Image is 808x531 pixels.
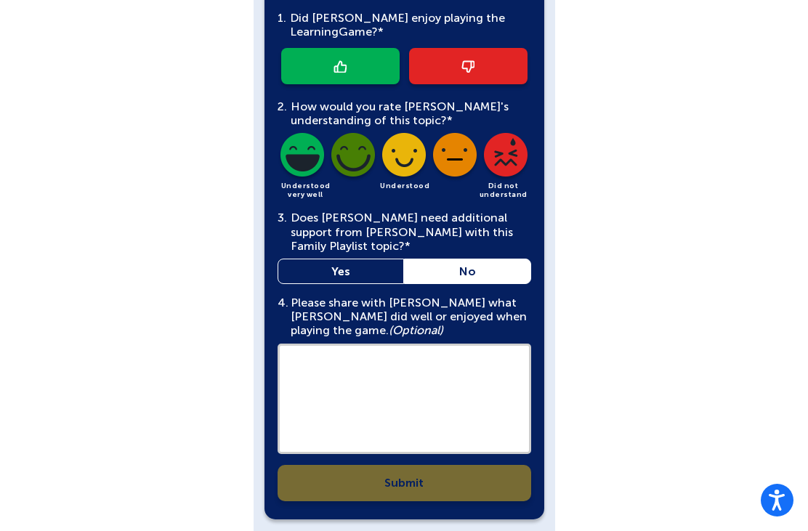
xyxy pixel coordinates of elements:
[278,296,288,309] span: 4.
[481,133,530,182] img: dark-did-not-understand-icon.png
[379,133,429,182] img: dark-understood-icon.png
[461,60,474,73] img: thumb-down-icon.png
[380,182,429,190] span: Understood
[404,259,531,284] a: No
[278,259,405,284] a: Yes
[278,133,327,182] img: dark-understood-very-well-icon.png
[430,133,480,182] img: dark-slightly-understood-icon.png
[278,100,531,127] div: How would you rate [PERSON_NAME]'s understanding of this topic?*
[278,11,286,25] span: 1.
[328,133,378,182] img: dark-understood-well-icon.png
[291,296,528,338] main: Please share with [PERSON_NAME] what [PERSON_NAME] did well or enjoyed when playing the game.
[278,211,531,253] div: Does [PERSON_NAME] need additional support from [PERSON_NAME] with this Family Playlist topic?*
[389,323,443,337] em: (Optional)
[281,182,331,199] span: Understood very well
[334,60,347,73] img: thumb-up-icon.png
[278,100,287,113] span: 2.
[480,182,528,199] span: Did not understand
[286,11,531,38] div: Did [PERSON_NAME] enjoy playing the Learning
[339,25,384,38] span: Game?*
[278,211,287,224] span: 3.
